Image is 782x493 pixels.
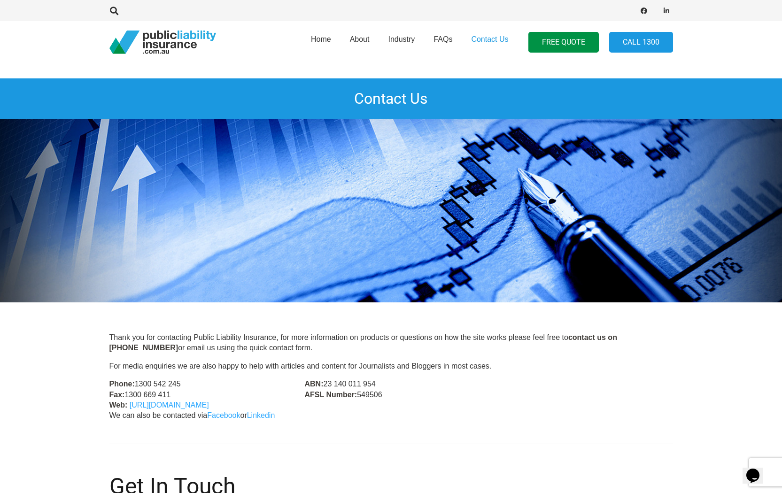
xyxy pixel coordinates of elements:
a: Industry [379,18,424,66]
p: Thank you for contacting Public Liability Insurance, for more information on products or question... [109,332,673,354]
a: Facebook [637,4,650,17]
a: Home [302,18,341,66]
a: Search [105,7,124,15]
p: We can also be contacted via or [109,410,673,421]
a: Facebook [207,411,240,419]
strong: Fax: [109,391,125,399]
a: pli_logotransparent [109,31,216,54]
a: FREE QUOTE [528,32,599,53]
a: LinkedIn [660,4,673,17]
span: Contact Us [471,35,508,43]
a: Contact Us [462,18,518,66]
p: 23 140 011 954 549506 [304,379,477,400]
a: About [341,18,379,66]
span: FAQs [434,35,452,43]
iframe: chat widget [743,455,773,484]
strong: Web: [109,401,128,409]
a: Call 1300 [609,32,673,53]
a: [URL][DOMAIN_NAME] [130,401,209,409]
p: For media enquiries we are also happy to help with articles and content for Journalists and Blogg... [109,361,673,371]
a: FAQs [424,18,462,66]
span: About [350,35,370,43]
strong: AFSL Number: [304,391,357,399]
a: Linkedin [247,411,275,419]
p: 1300 542 245 1300 669 411 [109,379,282,410]
strong: ABN: [304,380,323,388]
strong: Phone: [109,380,135,388]
span: Industry [388,35,415,43]
span: Home [311,35,331,43]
